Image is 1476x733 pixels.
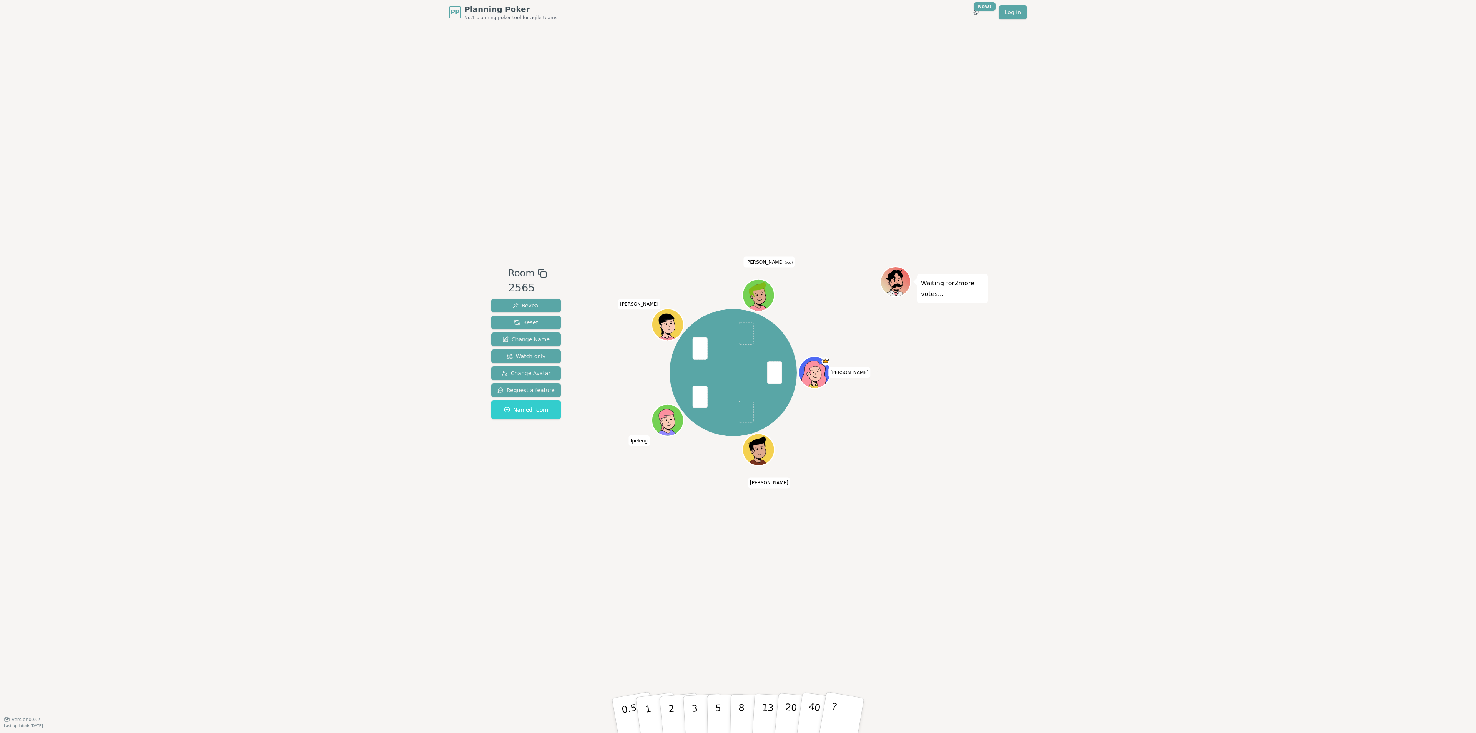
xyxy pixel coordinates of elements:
span: Norval is the host [821,357,829,366]
span: Planning Poker [464,4,557,15]
span: Change Name [502,336,550,343]
p: Waiting for 2 more votes... [921,278,984,299]
span: Room [508,266,534,280]
span: Named room [504,406,548,414]
span: Reset [514,319,538,326]
a: PPPlanning PokerNo.1 planning poker tool for agile teams [449,4,557,21]
button: Click to change your avatar [743,280,773,310]
span: Click to change your name [828,367,871,378]
button: New! [969,5,983,19]
span: Watch only [507,352,546,360]
a: Log in [999,5,1027,19]
button: Version0.9.2 [4,716,40,723]
span: Request a feature [497,386,555,394]
button: Named room [491,400,561,419]
span: Click to change your name [748,478,790,489]
button: Reset [491,316,561,329]
span: Click to change your name [618,299,660,310]
button: Reveal [491,299,561,312]
span: Click to change your name [629,435,650,446]
button: Watch only [491,349,561,363]
span: Version 0.9.2 [12,716,40,723]
span: Reveal [512,302,540,309]
span: PP [450,8,459,17]
span: (you) [784,261,793,264]
span: Change Avatar [502,369,551,377]
button: Change Avatar [491,366,561,380]
div: New! [974,2,996,11]
button: Change Name [491,332,561,346]
div: 2565 [508,280,547,296]
button: Request a feature [491,383,561,397]
span: No.1 planning poker tool for agile teams [464,15,557,21]
span: Last updated: [DATE] [4,724,43,728]
span: Click to change your name [743,257,795,268]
